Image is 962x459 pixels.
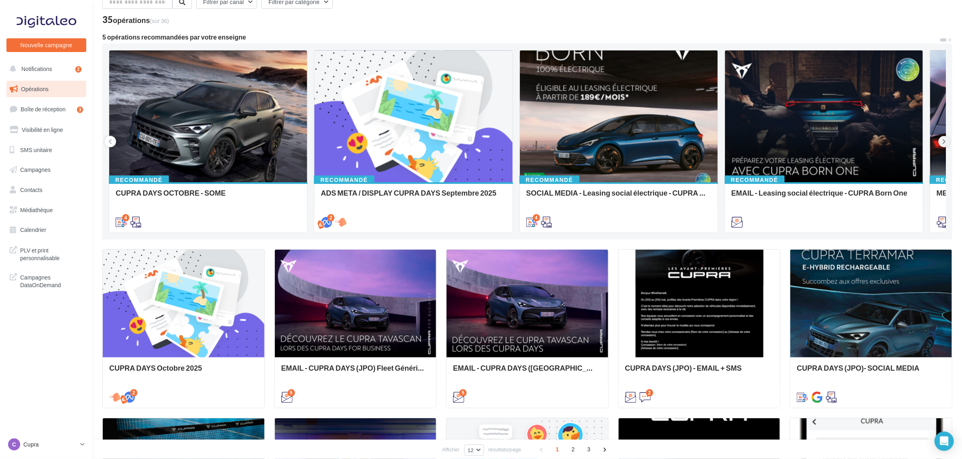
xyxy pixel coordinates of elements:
[935,432,954,451] div: Open Intercom Messenger
[5,142,88,159] a: SMS unitaire
[453,364,602,380] div: EMAIL - CUPRA DAYS ([GEOGRAPHIC_DATA]) Private Générique
[109,364,258,380] div: CUPRA DAYS Octobre 2025
[6,38,86,52] button: Nouvelle campagne
[150,17,169,24] span: (sur 36)
[5,61,85,77] button: Notifications 2
[288,389,295,396] div: 5
[327,214,335,221] div: 2
[109,175,169,184] div: Recommandé
[102,34,939,40] div: 5 opérations recommandées par votre enseigne
[20,186,42,193] span: Contacts
[488,446,522,453] span: résultats/page
[20,272,83,289] span: Campagnes DataOnDemand
[22,126,63,133] span: Visibilité en ligne
[526,189,711,205] div: SOCIAL MEDIA - Leasing social électrique - CUPRA Born
[102,15,169,24] div: 35
[5,182,88,198] a: Contacts
[5,121,88,138] a: Visibilité en ligne
[113,17,169,24] div: opérations
[20,146,52,153] span: SMS unitaire
[21,86,48,92] span: Opérations
[6,437,86,452] a: C Cupra
[5,100,88,118] a: Boîte de réception3
[130,389,137,396] div: 2
[582,443,595,456] span: 3
[625,364,774,380] div: CUPRA DAYS (JPO) - EMAIL + SMS
[321,189,506,205] div: ADS META / DISPLAY CUPRA DAYS Septembre 2025
[20,226,46,233] span: Calendrier
[567,443,580,456] span: 2
[20,207,53,213] span: Médiathèque
[551,443,564,456] span: 1
[464,444,484,456] button: 12
[468,447,474,453] span: 12
[442,446,460,453] span: Afficher
[21,106,66,113] span: Boîte de réception
[459,389,467,396] div: 5
[77,106,83,113] div: 3
[5,221,88,238] a: Calendrier
[533,214,540,221] div: 4
[116,189,301,205] div: CUPRA DAYS OCTOBRE - SOME
[646,389,653,396] div: 2
[5,242,88,265] a: PLV et print personnalisable
[797,364,945,380] div: CUPRA DAYS (JPO)- SOCIAL MEDIA
[281,364,430,380] div: EMAIL - CUPRA DAYS (JPO) Fleet Générique
[23,440,77,449] p: Cupra
[75,66,81,73] div: 2
[21,65,52,72] span: Notifications
[12,440,16,449] span: C
[314,175,374,184] div: Recommandé
[122,214,129,221] div: 4
[5,161,88,178] a: Campagnes
[5,202,88,219] a: Médiathèque
[20,166,51,173] span: Campagnes
[5,269,88,292] a: Campagnes DataOnDemand
[731,189,916,205] div: EMAIL - Leasing social électrique - CUPRA Born One
[5,81,88,98] a: Opérations
[20,245,83,262] span: PLV et print personnalisable
[519,175,580,184] div: Recommandé
[725,175,785,184] div: Recommandé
